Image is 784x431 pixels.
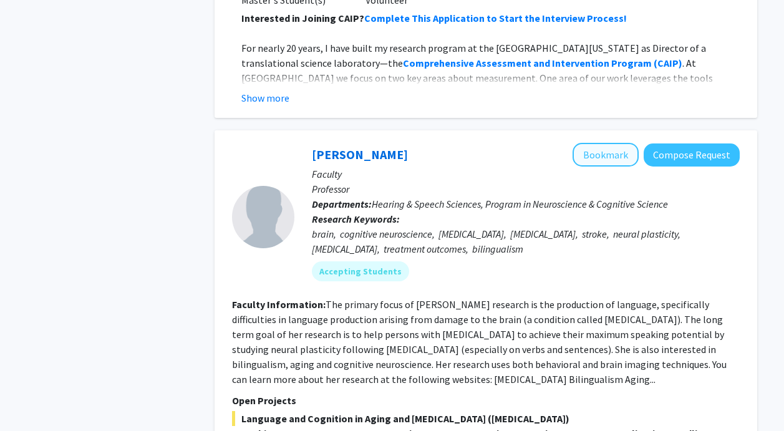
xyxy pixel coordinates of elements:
strong: (CAIP) [654,57,682,69]
b: Faculty Information: [232,298,326,311]
a: Comprehensive Assessment and Intervention Program (CAIP) [403,57,682,69]
strong: Interested in Joining CAIP? [241,12,364,24]
span: Hearing & Speech Sciences, Program in Neuroscience & Cognitive Science [372,198,668,210]
p: Professor [312,182,740,196]
div: brain, cognitive neuroscience, [MEDICAL_DATA], [MEDICAL_DATA], stroke, neural plasticity, [MEDICA... [312,226,740,256]
a: Complete This Application to Start the Interview Process! [364,12,627,24]
button: Show more [241,90,289,105]
button: Compose Request to Yasmeen Faroqi-Shah [644,143,740,167]
p: Open Projects [232,393,740,408]
fg-read-more: The primary focus of [PERSON_NAME] research is the production of language, specifically difficult... [232,298,727,385]
p: For nearly 20 years, I have built my research program at the [GEOGRAPHIC_DATA][US_STATE] as Direc... [241,41,740,265]
a: [PERSON_NAME] [312,147,408,162]
mat-chip: Accepting Students [312,261,409,281]
b: Research Keywords: [312,213,400,225]
strong: Comprehensive Assessment and Intervention Program [403,57,652,69]
iframe: Chat [9,375,53,422]
b: Departments: [312,198,372,210]
span: Language and Cognition in Aging and [MEDICAL_DATA] ([MEDICAL_DATA]) [232,411,740,426]
button: Add Yasmeen Faroqi-Shah to Bookmarks [573,143,639,167]
p: Faculty [312,167,740,182]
